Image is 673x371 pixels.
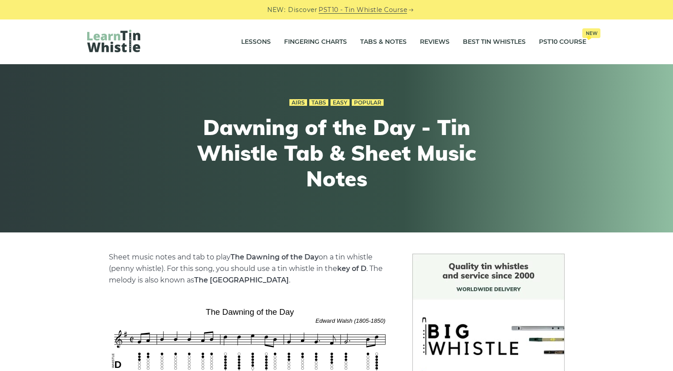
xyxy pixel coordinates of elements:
a: Tabs & Notes [360,31,407,53]
a: Popular [352,99,384,106]
a: Lessons [241,31,271,53]
a: PST10 CourseNew [539,31,586,53]
a: Airs [289,99,307,106]
a: Easy [331,99,350,106]
a: Reviews [420,31,450,53]
strong: key of D [337,264,366,273]
p: Sheet music notes and tab to play on a tin whistle (penny whistle). For this song, you should use... [109,251,391,286]
a: Fingering Charts [284,31,347,53]
h1: Dawning of the Day - Tin Whistle Tab & Sheet Music Notes [174,115,500,191]
a: Best Tin Whistles [463,31,526,53]
a: Tabs [309,99,328,106]
strong: The [GEOGRAPHIC_DATA] [194,276,289,284]
img: LearnTinWhistle.com [87,30,140,52]
strong: The Dawning of the Day [231,253,319,261]
span: New [582,28,600,38]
